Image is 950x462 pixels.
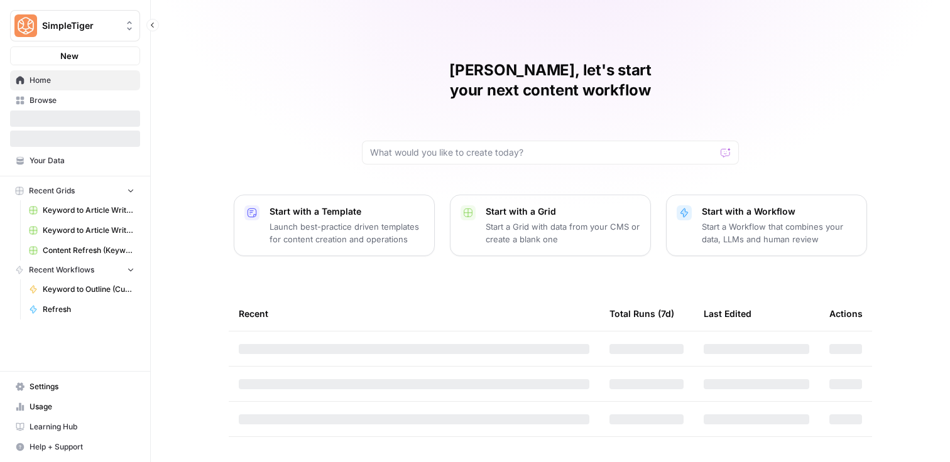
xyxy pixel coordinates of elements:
input: What would you like to create today? [370,146,716,159]
span: Keyword to Outline (Current) [43,284,134,295]
div: Total Runs (7d) [609,296,674,331]
a: Settings [10,377,140,397]
button: Recent Workflows [10,261,140,279]
span: Home [30,75,134,86]
span: Help + Support [30,441,134,453]
button: Start with a WorkflowStart a Workflow that combines your data, LLMs and human review [666,195,867,256]
a: Usage [10,397,140,417]
span: Keyword to Article Writer (I-Q) [43,225,134,236]
a: Content Refresh (Keyword -> Outline Recs) [23,240,140,261]
span: Browse [30,95,134,106]
button: Help + Support [10,437,140,457]
a: Home [10,70,140,90]
p: Start a Grid with data from your CMS or create a blank one [486,220,640,245]
span: Refresh [43,304,134,315]
div: Last Edited [704,296,751,331]
div: Actions [829,296,863,331]
button: New [10,46,140,65]
span: Learning Hub [30,421,134,432]
p: Start with a Grid [486,205,640,218]
span: Settings [30,381,134,392]
p: Start with a Template [270,205,424,218]
h1: [PERSON_NAME], let's start your next content workflow [362,60,739,100]
button: Start with a GridStart a Grid with data from your CMS or create a blank one [450,195,651,256]
a: Refresh [23,299,140,320]
button: Recent Grids [10,181,140,200]
button: Start with a TemplateLaunch best-practice driven templates for content creation and operations [234,195,435,256]
a: Keyword to Article Writer (A-H) [23,200,140,220]
button: Workspace: SimpleTiger [10,10,140,41]
div: Recent [239,296,589,331]
a: Browse [10,90,140,110]
a: Your Data [10,151,140,171]
p: Start with a Workflow [702,205,856,218]
span: New [60,50,79,62]
span: Recent Grids [29,185,75,196]
span: Content Refresh (Keyword -> Outline Recs) [43,245,134,256]
span: Keyword to Article Writer (A-H) [43,205,134,216]
p: Launch best-practice driven templates for content creation and operations [270,220,424,245]
span: Usage [30,401,134,412]
img: SimpleTiger Logo [14,14,37,37]
span: Your Data [30,155,134,166]
a: Learning Hub [10,417,140,437]
span: Recent Workflows [29,264,94,276]
p: Start a Workflow that combines your data, LLMs and human review [702,220,856,245]
a: Keyword to Article Writer (I-Q) [23,220,140,240]
a: Keyword to Outline (Current) [23,279,140,299]
span: SimpleTiger [42,19,118,32]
